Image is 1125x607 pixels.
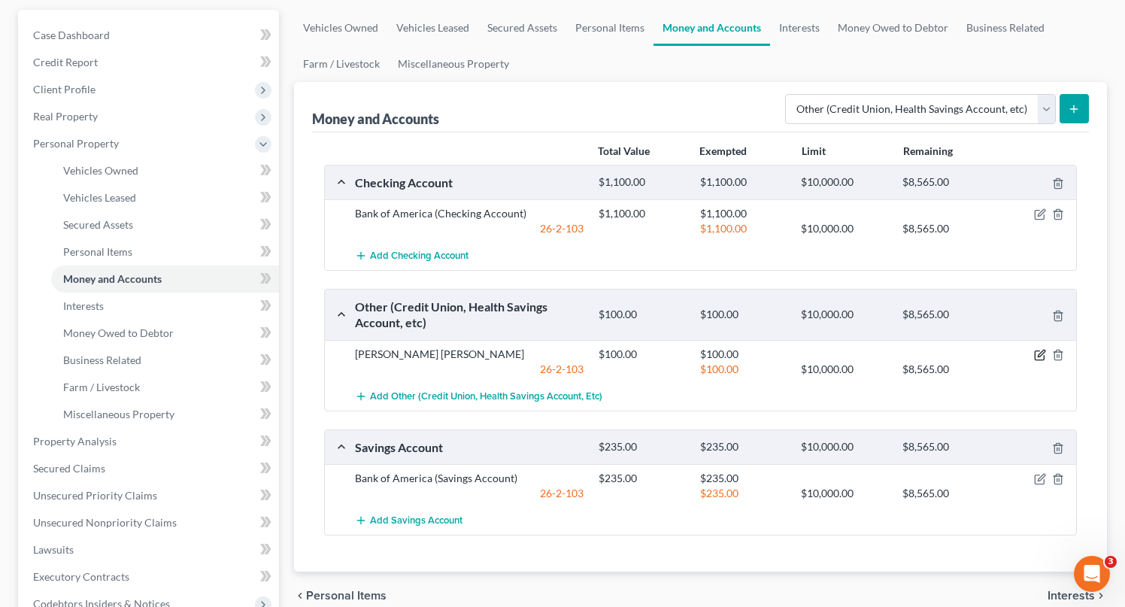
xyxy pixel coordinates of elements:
a: Lawsuits [21,536,279,563]
div: $100.00 [693,308,794,322]
div: $10,000.00 [793,308,895,322]
span: Personal Items [306,590,387,602]
span: Personal Property [33,137,119,150]
div: $1,100.00 [693,221,794,236]
button: Add Other (Credit Union, Health Savings Account, etc) [355,383,602,411]
div: Money and Accounts [312,110,439,128]
div: $100.00 [693,347,794,362]
span: Property Analysis [33,435,117,448]
a: Secured Claims [21,455,279,482]
span: Farm / Livestock [63,381,140,393]
span: Client Profile [33,83,96,96]
div: 26-2-103 [347,486,591,501]
a: Personal Items [566,10,653,46]
button: Add Checking Account [355,242,468,270]
button: Add Savings Account [355,507,462,535]
strong: Exempted [699,144,747,157]
i: chevron_left [294,590,306,602]
div: $8,565.00 [895,308,996,322]
button: chevron_left Personal Items [294,590,387,602]
a: Vehicles Leased [387,10,478,46]
span: Vehicles Leased [63,191,136,204]
a: Unsecured Nonpriority Claims [21,509,279,536]
span: Personal Items [63,245,132,258]
span: Case Dashboard [33,29,110,41]
iframe: Intercom live chat [1074,556,1110,592]
a: Miscellaneous Property [51,401,279,428]
div: $8,565.00 [895,440,996,454]
div: Bank of America (Savings Account) [347,471,591,486]
a: Farm / Livestock [294,46,389,82]
span: Secured Assets [63,218,133,231]
span: Lawsuits [33,543,74,556]
a: Property Analysis [21,428,279,455]
a: Money and Accounts [653,10,770,46]
span: Add Checking Account [370,250,468,263]
span: Money Owed to Debtor [63,326,174,339]
div: $100.00 [591,308,693,322]
div: $8,565.00 [895,362,996,377]
div: Checking Account [347,175,591,190]
div: $1,100.00 [591,175,693,190]
span: Unsecured Priority Claims [33,489,157,502]
span: 3 [1105,556,1117,568]
a: Money Owed to Debtor [829,10,957,46]
a: Business Related [51,347,279,374]
div: $10,000.00 [793,440,895,454]
div: $100.00 [693,362,794,377]
div: Bank of America (Checking Account) [347,206,591,221]
div: $235.00 [693,486,794,501]
span: Add Other (Credit Union, Health Savings Account, etc) [370,390,602,402]
div: $100.00 [591,347,693,362]
div: Other (Credit Union, Health Savings Account, etc) [347,299,591,331]
strong: Total Value [598,144,650,157]
div: $8,565.00 [895,486,996,501]
span: Unsecured Nonpriority Claims [33,516,177,529]
a: Miscellaneous Property [389,46,518,82]
div: $8,565.00 [895,175,996,190]
div: $10,000.00 [793,221,895,236]
div: 26-2-103 [347,221,591,236]
span: Real Property [33,110,98,123]
div: $1,100.00 [693,206,794,221]
a: Vehicles Owned [51,157,279,184]
i: chevron_right [1095,590,1107,602]
a: Secured Assets [478,10,566,46]
span: Credit Report [33,56,98,68]
div: $235.00 [693,471,794,486]
a: Business Related [957,10,1054,46]
div: $10,000.00 [793,175,895,190]
span: Money and Accounts [63,272,162,285]
a: Money Owed to Debtor [51,320,279,347]
a: Secured Assets [51,211,279,238]
a: Money and Accounts [51,266,279,293]
div: $235.00 [693,440,794,454]
a: Credit Report [21,49,279,76]
span: Miscellaneous Property [63,408,174,420]
button: Interests chevron_right [1048,590,1107,602]
div: Savings Account [347,439,591,455]
span: Interests [63,299,104,312]
div: [PERSON_NAME] [PERSON_NAME] [347,347,591,362]
span: Add Savings Account [370,515,462,527]
div: $10,000.00 [793,486,895,501]
div: $8,565.00 [895,221,996,236]
span: Business Related [63,354,141,366]
a: Unsecured Priority Claims [21,482,279,509]
a: Interests [51,293,279,320]
a: Vehicles Leased [51,184,279,211]
span: Vehicles Owned [63,164,138,177]
a: Interests [770,10,829,46]
strong: Limit [802,144,826,157]
div: 26-2-103 [347,362,591,377]
a: Personal Items [51,238,279,266]
a: Farm / Livestock [51,374,279,401]
a: Vehicles Owned [294,10,387,46]
a: Executory Contracts [21,563,279,590]
div: $10,000.00 [793,362,895,377]
div: $1,100.00 [693,175,794,190]
strong: Remaining [903,144,953,157]
div: $235.00 [591,440,693,454]
a: Case Dashboard [21,22,279,49]
span: Interests [1048,590,1095,602]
